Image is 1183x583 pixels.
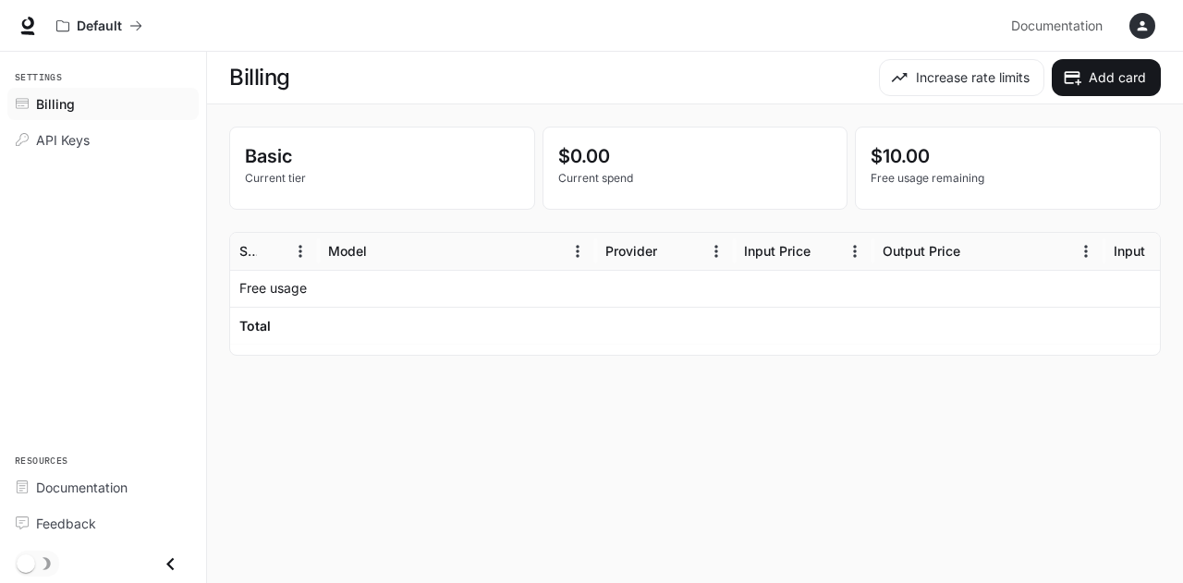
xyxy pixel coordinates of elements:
[369,237,396,265] button: Sort
[259,237,287,265] button: Sort
[812,237,840,265] button: Sort
[229,59,290,96] h1: Billing
[7,124,199,156] a: API Keys
[1004,7,1116,44] a: Documentation
[659,237,687,265] button: Sort
[17,553,35,573] span: Dark mode toggle
[239,317,271,335] h6: Total
[36,478,128,497] span: Documentation
[558,142,833,170] p: $0.00
[48,7,151,44] button: All workspaces
[564,237,591,265] button: Menu
[245,170,519,187] p: Current tier
[1011,15,1103,38] span: Documentation
[245,142,519,170] p: Basic
[744,243,811,259] div: Input Price
[962,237,990,265] button: Sort
[328,243,367,259] div: Model
[1114,243,1145,259] div: Input
[36,94,75,114] span: Billing
[239,279,307,298] p: Free usage
[239,243,257,259] div: Service
[702,237,730,265] button: Menu
[7,88,199,120] a: Billing
[7,471,199,504] a: Documentation
[558,170,833,187] p: Current spend
[879,59,1044,96] button: Increase rate limits
[841,237,869,265] button: Menu
[871,142,1145,170] p: $10.00
[36,130,90,150] span: API Keys
[77,18,122,34] p: Default
[1052,59,1161,96] button: Add card
[605,243,657,259] div: Provider
[1072,237,1100,265] button: Menu
[36,514,96,533] span: Feedback
[150,545,191,583] button: Close drawer
[871,170,1145,187] p: Free usage remaining
[883,243,960,259] div: Output Price
[1147,237,1175,265] button: Sort
[7,507,199,540] a: Feedback
[287,237,314,265] button: Menu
